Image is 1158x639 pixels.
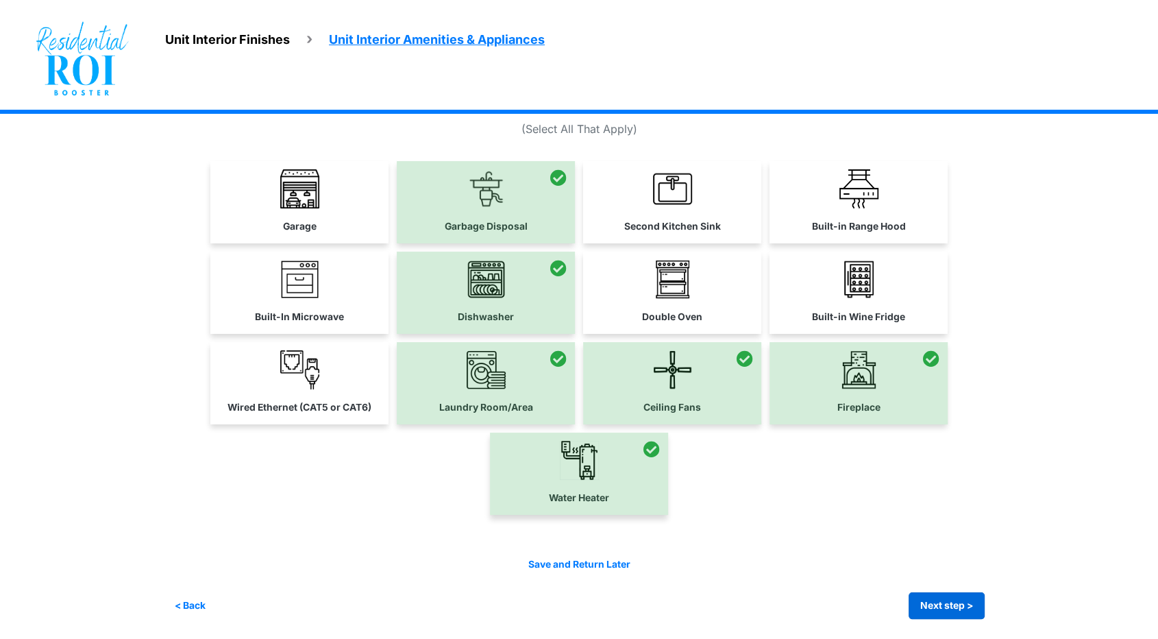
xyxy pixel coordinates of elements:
[642,310,702,324] label: Double Oven
[653,169,692,208] img: second-kitchen-sink_tKaxt2I.png
[839,169,878,208] img: Built-In-range-hood.png
[653,260,692,299] img: Double_Oven_Icon_4.png
[280,260,319,299] img: built-In-microwave.png
[909,592,985,619] button: Next step >
[839,260,878,299] img: built-in-wine-fridge.png
[174,592,206,619] button: < Back
[165,32,290,47] span: Unit Interior Finishes
[283,219,317,234] label: Garage
[528,559,630,570] a: Save and Return Later
[34,21,131,97] img: spp logo
[812,219,906,234] label: Built-in Range Hood
[280,350,319,389] img: home-wired-CAT5-CAT6.png
[329,32,545,47] span: Unit Interior Amenities & Appliances
[227,400,371,415] label: Wired Ethernet (CAT5 or CAT6)
[812,310,905,324] label: Built-in Wine Fridge
[280,169,319,208] img: garage-detached_n5XMoWg_se3B6pt.png
[174,121,985,137] p: (Select All That Apply)
[624,219,721,234] label: Second Kitchen Sink
[255,310,344,324] label: Built-In Microwave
